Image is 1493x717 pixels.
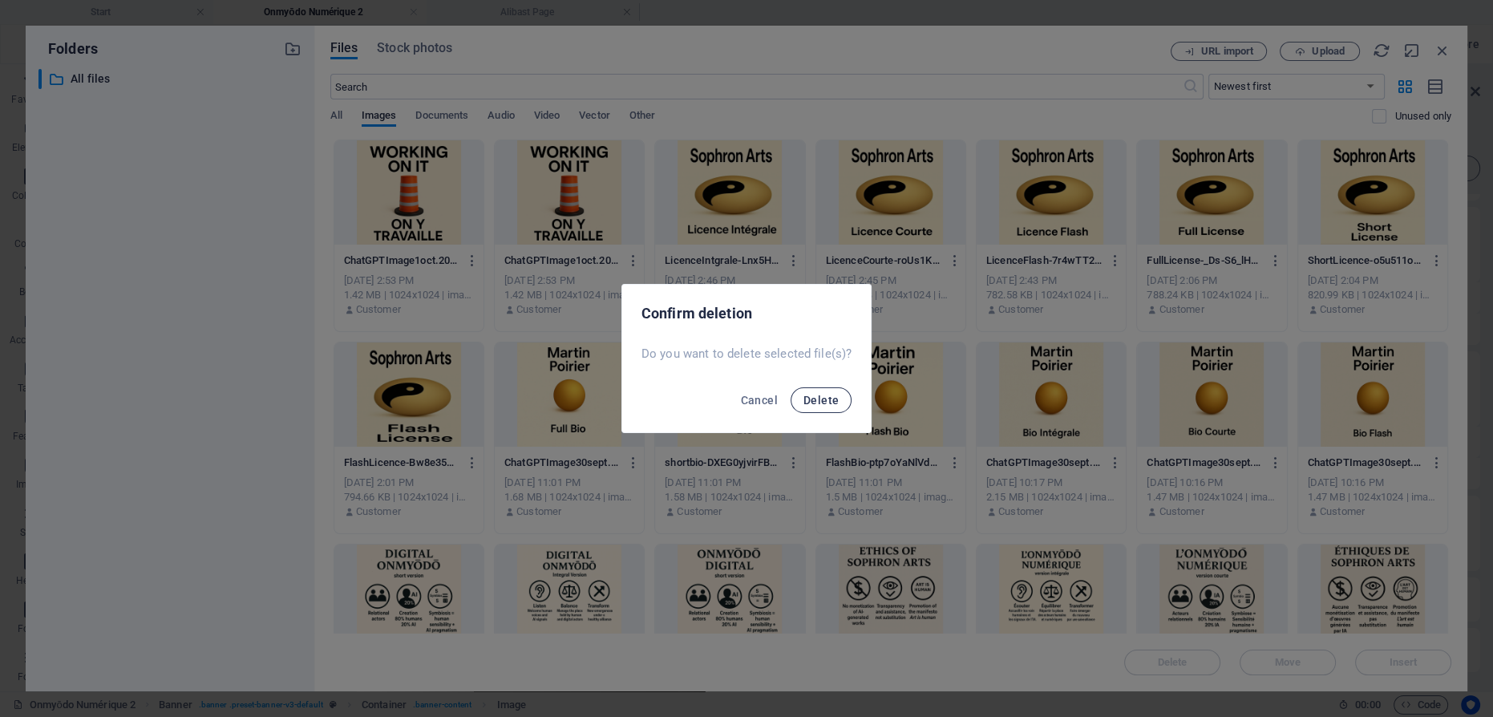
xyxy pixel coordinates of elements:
span: Delete [803,394,839,407]
span: Cancel [740,394,777,407]
h2: Confirm deletion [641,304,852,323]
p: Do you want to delete selected file(s)? [641,346,852,362]
button: Delete [791,387,852,413]
button: Cancel [734,387,783,413]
